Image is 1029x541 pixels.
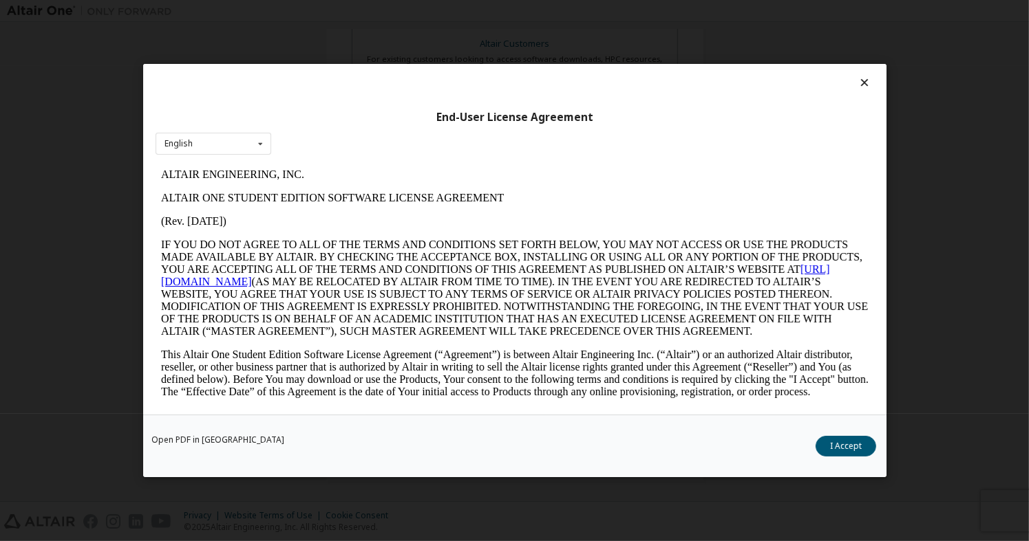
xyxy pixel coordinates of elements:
[6,186,713,235] p: This Altair One Student Edition Software License Agreement (“Agreement”) is between Altair Engine...
[816,436,876,456] button: I Accept
[165,140,193,148] div: English
[156,111,874,124] div: End-User License Agreement
[151,436,284,444] a: Open PDF in [GEOGRAPHIC_DATA]
[6,29,713,41] p: ALTAIR ONE STUDENT EDITION SOFTWARE LICENSE AGREEMENT
[6,100,675,124] a: [URL][DOMAIN_NAME]
[6,52,713,65] p: (Rev. [DATE])
[6,76,713,175] p: IF YOU DO NOT AGREE TO ALL OF THE TERMS AND CONDITIONS SET FORTH BELOW, YOU MAY NOT ACCESS OR USE...
[6,5,713,18] p: ALTAIR ENGINEERING, INC.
